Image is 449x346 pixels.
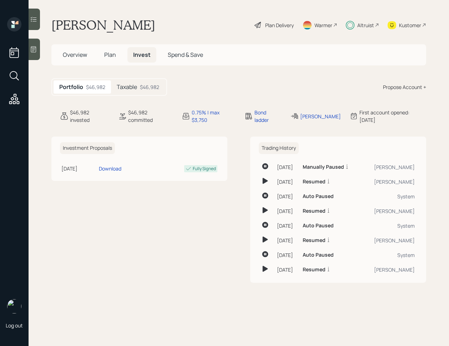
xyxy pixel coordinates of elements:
[254,109,282,124] div: Bond ladder
[140,83,159,91] div: $46,982
[61,165,96,172] div: [DATE]
[70,109,110,124] div: $46,982 invested
[365,207,415,215] div: [PERSON_NAME]
[365,178,415,186] div: [PERSON_NAME]
[6,322,23,329] div: Log out
[86,83,105,91] div: $46,982
[277,207,297,215] div: [DATE]
[277,178,297,186] div: [DATE]
[277,193,297,200] div: [DATE]
[117,84,137,90] h5: Taxable
[300,113,341,120] div: [PERSON_NAME]
[277,237,297,244] div: [DATE]
[60,142,115,154] h6: Investment Proposals
[303,267,326,273] h6: Resumed
[303,164,344,170] h6: Manually Paused
[303,193,334,199] h6: Auto Paused
[63,51,87,59] span: Overview
[7,299,21,313] img: retirable_logo.png
[133,51,151,59] span: Invest
[365,237,415,244] div: [PERSON_NAME]
[365,251,415,259] div: System
[365,222,415,229] div: System
[383,83,426,91] div: Propose Account +
[303,208,326,214] h6: Resumed
[359,109,426,124] div: First account opened: [DATE]
[277,163,297,171] div: [DATE]
[259,142,299,154] h6: Trading History
[303,179,326,185] h6: Resumed
[192,109,236,124] div: 0.75% | max $3,750
[277,266,297,273] div: [DATE]
[128,109,173,124] div: $46,982 committed
[277,251,297,259] div: [DATE]
[99,165,121,172] div: Download
[399,21,421,29] div: Kustomer
[303,252,334,258] h6: Auto Paused
[365,266,415,273] div: [PERSON_NAME]
[51,17,155,33] h1: [PERSON_NAME]
[59,84,83,90] h5: Portfolio
[314,21,332,29] div: Warmer
[277,222,297,229] div: [DATE]
[303,223,334,229] h6: Auto Paused
[365,163,415,171] div: [PERSON_NAME]
[357,21,374,29] div: Altruist
[365,193,415,200] div: System
[265,21,294,29] div: Plan Delivery
[168,51,203,59] span: Spend & Save
[303,237,326,243] h6: Resumed
[104,51,116,59] span: Plan
[193,165,216,172] div: Fully Signed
